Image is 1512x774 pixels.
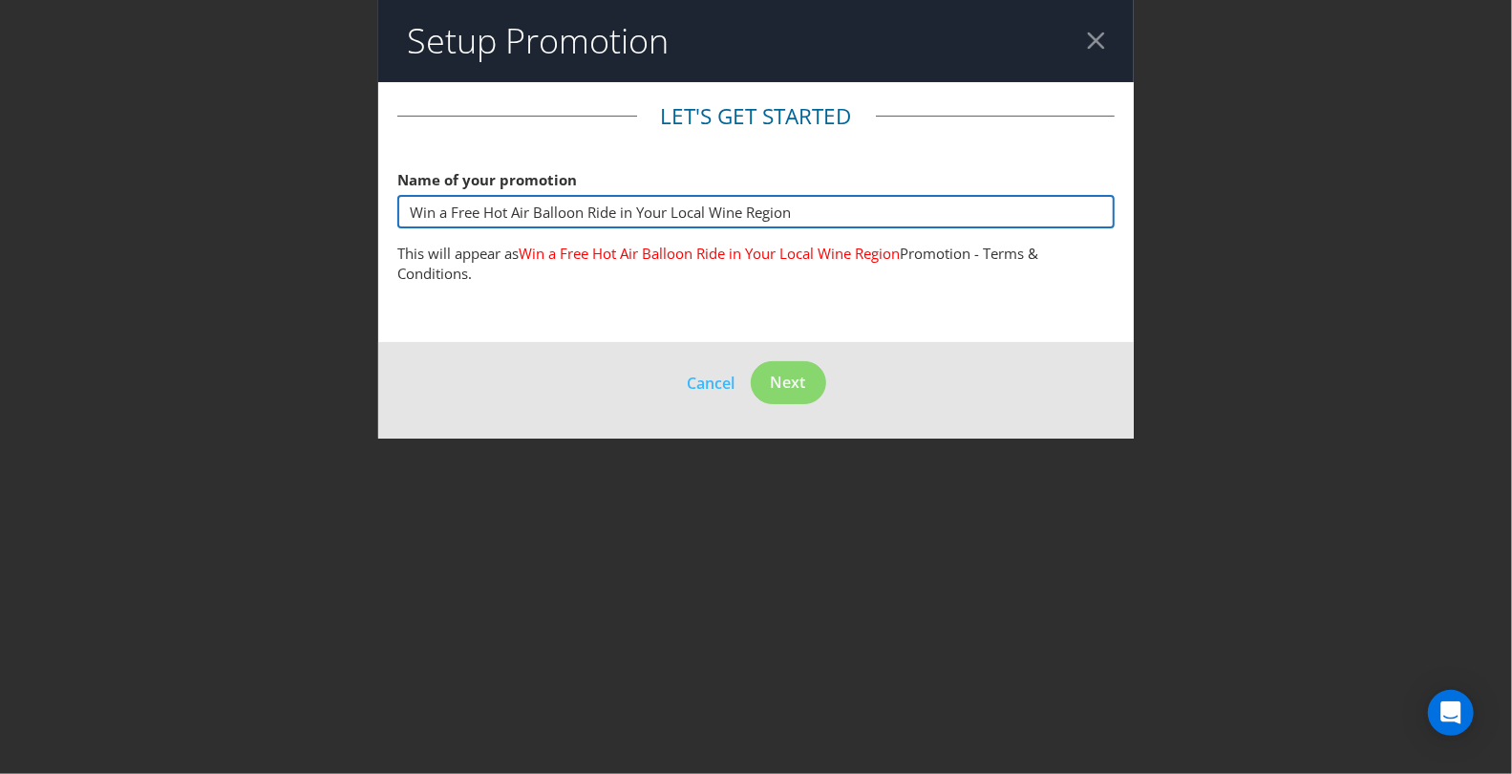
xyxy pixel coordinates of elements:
[688,373,735,394] span: Cancel
[751,361,826,404] button: Next
[397,170,577,189] span: Name of your promotion
[397,195,1116,228] input: e.g. My Promotion
[1428,690,1474,736] div: Open Intercom Messenger
[397,244,1038,283] span: Promotion - Terms & Conditions.
[771,372,806,393] span: Next
[519,244,900,263] span: Win a Free Hot Air Balloon Ride in Your Local Wine Region
[397,244,519,263] span: This will appear as
[407,22,669,60] h2: Setup Promotion
[637,101,876,132] legend: Let's get started
[687,371,736,396] button: Cancel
